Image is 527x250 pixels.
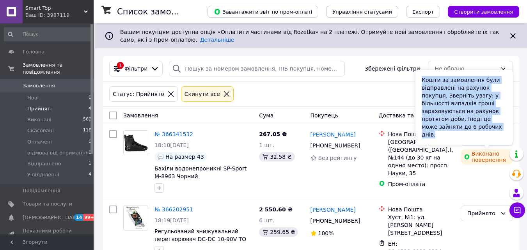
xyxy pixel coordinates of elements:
span: Управління статусами [332,9,392,15]
span: 116 [83,127,91,134]
img: Фото товару [124,131,148,155]
span: Відправлено [27,160,61,167]
a: Регульований знижувальний перетворювач DC-DC 10-90V TO 1,5-60V 100 Вт 6А [154,228,246,250]
span: Виконані [27,116,51,123]
a: Бахіли водонепроникні SP-Sport M-8963 Чорний [154,165,247,179]
span: 569 [83,116,91,123]
span: Скасовані [27,127,54,134]
span: 4 [89,171,91,178]
div: Не обрано [435,64,497,73]
div: Cкинути все [183,90,222,98]
div: Кошти за замовлення були відправлені на рахунок покупця. Зверніть увагу: у більшості випадків гро... [415,70,513,145]
span: Cума [259,112,273,119]
span: Головна [23,48,44,55]
span: 267.05 ₴ [259,131,287,137]
span: 4 [89,105,91,112]
button: Створити замовлення [448,6,519,18]
div: Пром-оплата [388,180,454,188]
span: Замовлення [123,112,158,119]
a: [PERSON_NAME] [311,206,356,214]
a: № 366202951 [154,206,193,213]
div: Виконано повернення [461,149,513,165]
span: Завантажити звіт по пром-оплаті [214,8,312,15]
span: Експорт [412,9,434,15]
span: Вашим покупцям доступна опція «Оплатити частинами від Rozetka» на 2 платежі. Отримуйте нові замов... [120,29,499,43]
div: [PHONE_NUMBER] [309,140,362,151]
span: Покупець [311,112,338,119]
span: 18:19[DATE] [154,217,189,223]
div: Прийнято [467,209,497,218]
a: № 366341532 [154,131,193,137]
a: Створити замовлення [440,8,519,14]
span: [DEMOGRAPHIC_DATA] [23,214,80,221]
span: 0 [89,94,91,101]
div: [GEOGRAPHIC_DATA] ([GEOGRAPHIC_DATA].), №144 (до 30 кг на однно место): просп. Науки, 35 [388,138,454,177]
div: Ваш ID: 3987119 [25,12,94,19]
span: Показники роботи компанії [23,227,72,241]
span: Прийняті [27,105,51,112]
div: Нова Пошта [388,130,454,138]
span: Без рейтингу [318,155,357,161]
span: 100% [318,230,334,236]
span: Повідомлення [23,187,60,194]
span: 1 шт. [259,142,274,148]
img: Фото товару [125,206,147,230]
span: 18:10[DATE] [154,142,189,148]
span: На размер 43 [165,154,204,160]
span: 0 [89,138,91,145]
span: 0 [89,149,91,156]
button: Управління статусами [326,6,398,18]
div: [PHONE_NUMBER] [309,215,362,226]
div: Статус: Прийнято [111,90,166,98]
img: :speech_balloon: [158,154,164,160]
span: Фільтри [124,65,147,73]
div: Хуст, №1: ул. [PERSON_NAME][STREET_ADDRESS] [388,213,454,237]
a: Фото товару [123,130,148,155]
a: Детальніше [200,37,234,43]
span: 2 550.60 ₴ [259,206,293,213]
span: Доставка та оплата [379,112,436,119]
div: 259.65 ₴ [259,227,298,237]
button: Завантажити звіт по пром-оплаті [208,6,318,18]
span: Товари та послуги [23,200,72,207]
span: 14 [74,214,83,221]
div: Нова Пошта [388,206,454,213]
a: [PERSON_NAME] [311,131,356,138]
button: Експорт [406,6,440,18]
h1: Список замовлень [117,7,196,16]
span: Нові [27,94,39,101]
span: Замовлення та повідомлення [23,62,94,76]
a: Фото товару [123,206,148,230]
button: Чат з покупцем [509,202,525,218]
span: Збережені фільтри: [365,65,422,73]
span: Замовлення [23,82,55,89]
span: Оплачені [27,138,52,145]
span: Smart Top [25,5,84,12]
span: 99+ [83,214,96,221]
span: У відділенні [27,171,59,178]
input: Пошук [4,27,92,41]
span: 1 [89,160,91,167]
span: відмова від отримання [27,149,89,156]
span: Створити замовлення [454,9,513,15]
input: Пошук за номером замовлення, ПІБ покупця, номером телефону, Email, номером накладної [169,61,345,76]
div: 32.58 ₴ [259,152,295,161]
span: 6 шт. [259,217,274,223]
